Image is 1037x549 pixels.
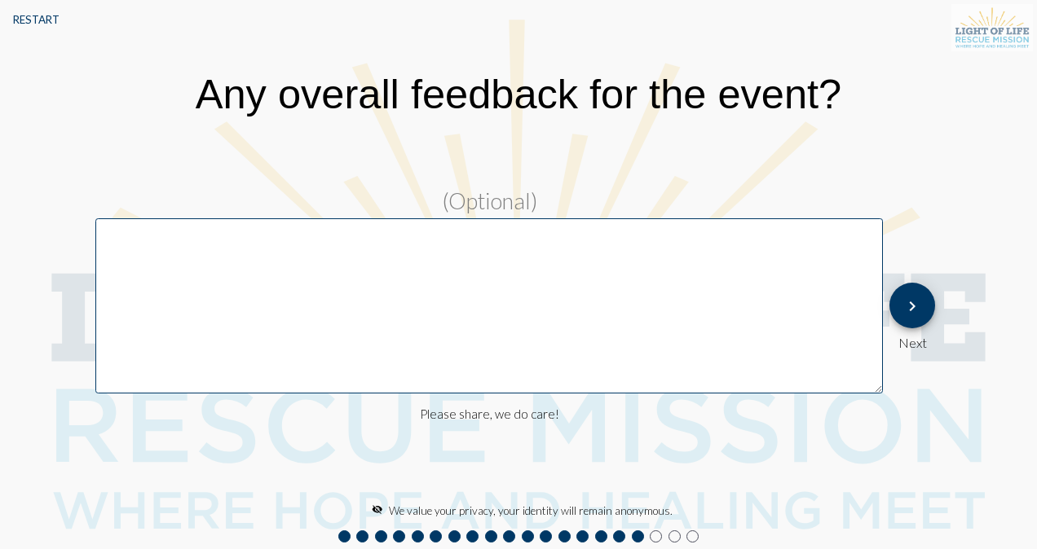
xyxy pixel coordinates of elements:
div: Any overall feedback for the event? [196,70,841,118]
mat-icon: keyboard_arrow_right [902,296,922,316]
span: (Optional) [442,187,537,214]
img: S3sv4husPy3OnmXPJJZdccskll1xyySWXXHLJ5UnyHy6BOXz+iFDiAAAAAElFTkSuQmCC [951,4,1033,51]
mat-icon: visibility_off [372,504,382,515]
div: Please share, we do care! [420,406,559,421]
div: Next [889,328,935,350]
span: We value your privacy, your identity will remain anonymous. [389,504,673,517]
